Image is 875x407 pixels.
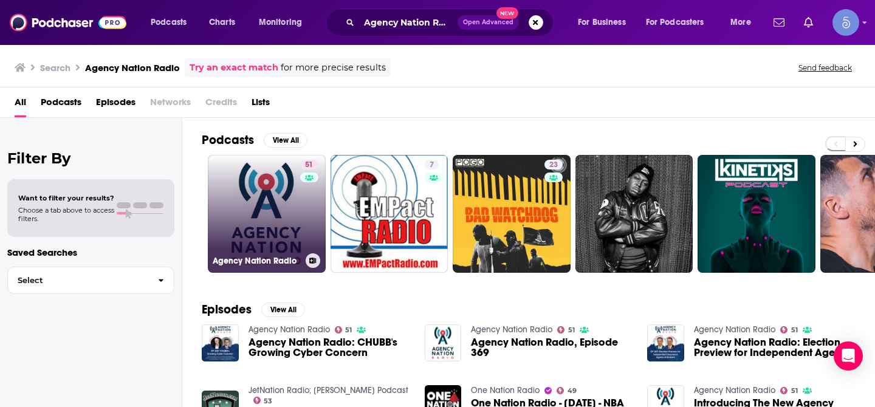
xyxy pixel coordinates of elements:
[151,14,187,31] span: Podcasts
[40,62,70,74] h3: Search
[190,61,278,75] a: Try an exact match
[544,160,563,169] a: 23
[730,14,751,31] span: More
[425,324,462,361] img: Agency Nation Radio, Episode 369
[18,206,114,223] span: Choose a tab above to access filters.
[832,9,859,36] span: Logged in as Spiral5-G1
[250,13,318,32] button: open menu
[249,337,410,358] a: Agency Nation Radio: CHUBB's Growing Cyber Concern
[834,341,863,371] div: Open Intercom Messenger
[638,13,722,32] button: open menu
[305,159,313,171] span: 51
[202,324,239,361] img: Agency Nation Radio: CHUBB's Growing Cyber Concern
[694,385,775,395] a: Agency Nation Radio
[694,324,775,335] a: Agency Nation Radio
[791,327,798,333] span: 51
[359,13,458,32] input: Search podcasts, credits, & more...
[202,132,254,148] h2: Podcasts
[557,387,577,394] a: 49
[345,327,352,333] span: 51
[202,132,307,148] a: PodcastsView All
[425,160,439,169] a: 7
[15,92,26,117] a: All
[10,11,126,34] img: Podchaser - Follow, Share and Rate Podcasts
[791,388,798,394] span: 51
[18,194,114,202] span: Want to filter your results?
[646,14,704,31] span: For Podcasters
[300,160,318,169] a: 51
[253,397,273,404] a: 53
[722,13,766,32] button: open menu
[496,7,518,19] span: New
[7,149,174,167] h2: Filter By
[453,155,571,273] a: 23
[795,63,856,73] button: Send feedback
[264,398,272,404] span: 53
[458,15,519,30] button: Open AdvancedNew
[41,92,81,117] a: Podcasts
[96,92,136,117] a: Episodes
[8,276,148,284] span: Select
[7,247,174,258] p: Saved Searches
[252,92,270,117] a: Lists
[430,159,434,171] span: 7
[578,14,626,31] span: For Business
[557,326,575,333] a: 51
[780,387,798,394] a: 51
[150,92,191,117] span: Networks
[337,9,565,36] div: Search podcasts, credits, & more...
[331,155,448,273] a: 7
[249,385,408,395] a: JetNation Radio; NY Jets Podcast
[208,155,326,273] a: 51Agency Nation Radio
[335,326,352,333] a: 51
[568,327,575,333] span: 51
[201,13,242,32] a: Charts
[205,92,237,117] span: Credits
[463,19,513,26] span: Open Advanced
[209,14,235,31] span: Charts
[471,324,552,335] a: Agency Nation Radio
[202,302,252,317] h2: Episodes
[202,302,305,317] a: EpisodesView All
[7,267,174,294] button: Select
[261,303,305,317] button: View All
[647,324,684,361] img: Agency Nation Radio: Election Preview for Independent Agents
[832,9,859,36] img: User Profile
[85,62,180,74] h3: Agency Nation Radio
[471,337,633,358] a: Agency Nation Radio, Episode 369
[832,9,859,36] button: Show profile menu
[549,159,558,171] span: 23
[213,256,301,266] h3: Agency Nation Radio
[281,61,386,75] span: for more precise results
[471,385,540,395] a: One Nation Radio
[569,13,641,32] button: open menu
[259,14,302,31] span: Monitoring
[799,12,818,33] a: Show notifications dropdown
[780,326,798,333] a: 51
[568,388,577,394] span: 49
[694,337,856,358] a: Agency Nation Radio: Election Preview for Independent Agents
[142,13,202,32] button: open menu
[769,12,789,33] a: Show notifications dropdown
[249,324,330,335] a: Agency Nation Radio
[264,133,307,148] button: View All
